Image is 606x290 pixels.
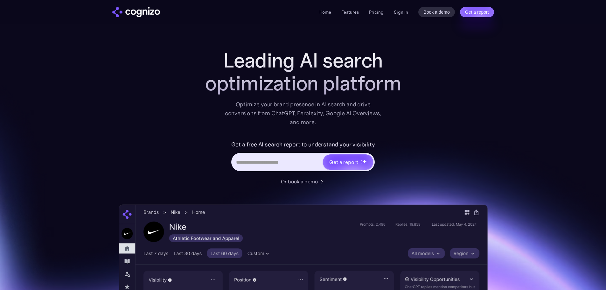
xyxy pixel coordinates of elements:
form: Hero URL Input Form [231,139,375,174]
a: Get a report [460,7,494,17]
a: Sign in [394,8,408,16]
img: star [361,162,363,164]
label: Get a free AI search report to understand your visibility [231,139,375,150]
a: Pricing [369,9,384,15]
a: home [112,7,160,17]
h1: Leading AI search optimization platform [176,49,430,95]
div: Get a report [329,158,358,166]
a: Or book a demo [281,178,325,185]
div: Optimize your brand presence in AI search and drive conversions from ChatGPT, Perplexity, Google ... [225,100,381,127]
img: star [362,159,366,164]
a: Home [319,9,331,15]
img: star [361,160,362,161]
a: Get a reportstarstarstar [322,154,374,170]
a: Book a demo [418,7,455,17]
img: cognizo logo [112,7,160,17]
div: Or book a demo [281,178,318,185]
a: Features [341,9,359,15]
